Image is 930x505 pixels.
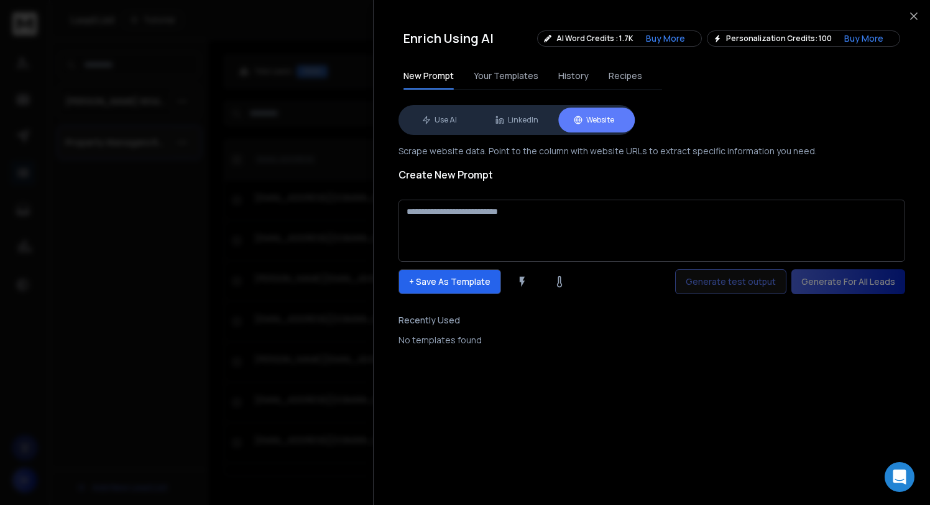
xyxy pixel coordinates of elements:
p: + Save As Template [398,269,501,294]
button: New Prompt [403,62,454,90]
p: Scrape website data. Point to the column with website URLs to extract specific information you need. [398,145,905,157]
button: Buy More [834,32,893,45]
button: History [558,62,589,90]
div: Personalization Credits: 100 [707,30,900,47]
h2: Enrich Using AI [403,30,494,47]
button: Website [555,108,632,132]
span: Recipes [609,70,642,82]
div: Open Intercom Messenger [885,462,914,492]
button: Buy More [636,32,695,45]
button: Use AI [401,108,478,132]
h3: Recently Used [398,314,905,327]
button: Your Templates [474,62,538,90]
h1: Create New Prompt [398,167,493,182]
div: AI Word Credits : 1.7K [537,30,702,47]
button: LinkedIn [478,108,555,132]
div: No templates found [398,334,905,346]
